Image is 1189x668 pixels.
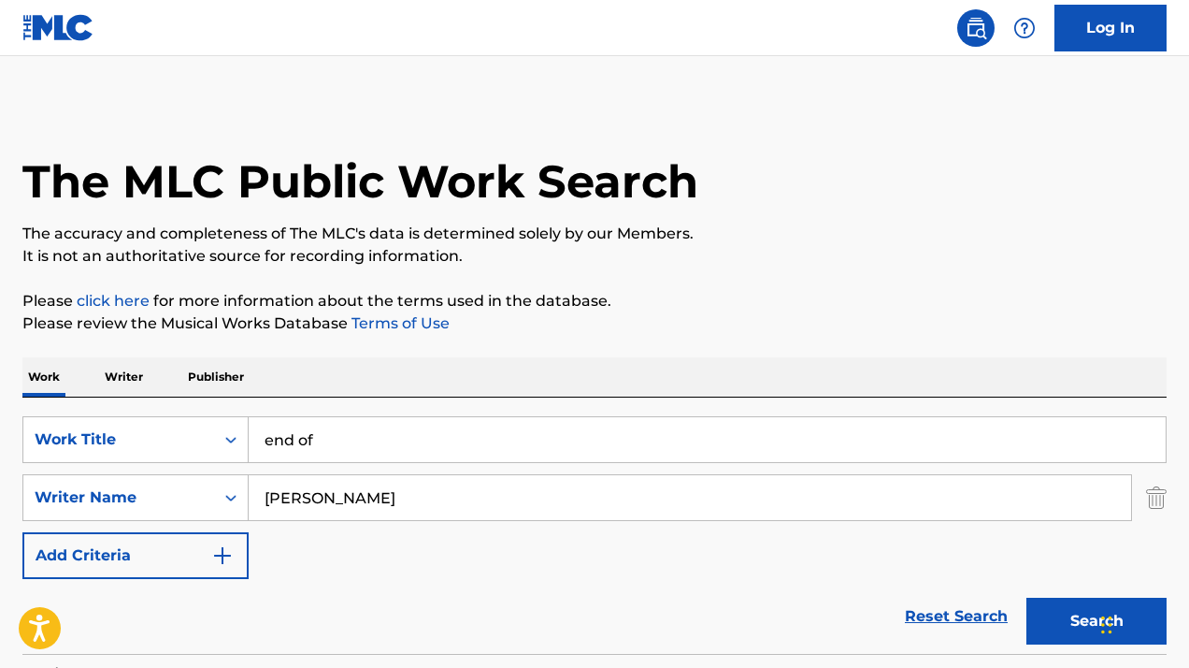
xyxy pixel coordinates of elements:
[1026,598,1167,645] button: Search
[1006,9,1043,47] div: Help
[77,292,150,310] a: click here
[957,9,995,47] a: Public Search
[22,290,1167,312] p: Please for more information about the terms used in the database.
[22,532,249,579] button: Add Criteria
[965,17,987,39] img: search
[211,545,234,567] img: 9d2ae6d4665cec9f34b9.svg
[35,428,203,451] div: Work Title
[1096,578,1189,668] iframe: Chat Widget
[22,223,1167,245] p: The accuracy and completeness of The MLC's data is determined solely by our Members.
[99,357,149,397] p: Writer
[22,357,65,397] p: Work
[22,14,94,41] img: MLC Logo
[348,314,450,332] a: Terms of Use
[1101,597,1112,653] div: Drag
[22,153,698,210] h1: The MLC Public Work Search
[35,486,203,509] div: Writer Name
[895,596,1017,637] a: Reset Search
[182,357,250,397] p: Publisher
[22,312,1167,335] p: Please review the Musical Works Database
[1054,5,1167,51] a: Log In
[1146,474,1167,521] img: Delete Criterion
[22,245,1167,268] p: It is not an authoritative source for recording information.
[22,416,1167,654] form: Search Form
[1013,17,1036,39] img: help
